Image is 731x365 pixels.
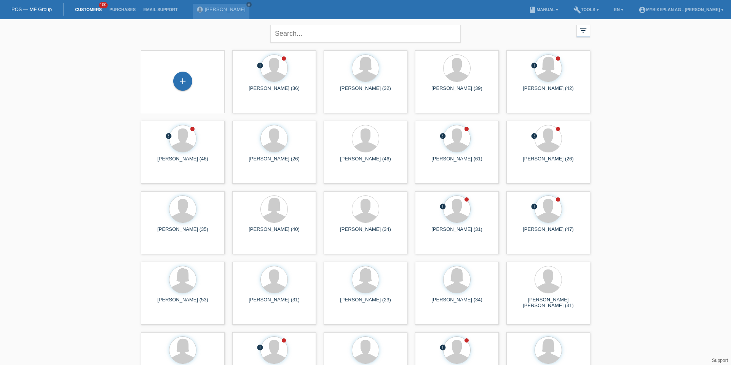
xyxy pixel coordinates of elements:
[573,6,581,14] i: build
[531,62,538,69] i: error
[421,156,493,168] div: [PERSON_NAME] (61)
[512,297,584,309] div: [PERSON_NAME] [PERSON_NAME] (31)
[638,6,646,14] i: account_circle
[174,75,192,88] div: Add customer
[525,7,562,12] a: bookManual ▾
[238,226,310,239] div: [PERSON_NAME] (40)
[570,7,603,12] a: buildTools ▾
[330,156,401,168] div: [PERSON_NAME] (46)
[712,358,728,363] a: Support
[257,62,263,70] div: unconfirmed, pending
[529,6,536,14] i: book
[421,85,493,98] div: [PERSON_NAME] (39)
[531,133,538,141] div: unconfirmed, pending
[205,6,246,12] a: [PERSON_NAME]
[147,156,219,168] div: [PERSON_NAME] (46)
[330,297,401,309] div: [PERSON_NAME] (23)
[635,7,727,12] a: account_circleMybikeplan AG - [PERSON_NAME] ▾
[512,156,584,168] div: [PERSON_NAME] (26)
[246,2,252,7] a: close
[71,7,105,12] a: Customers
[11,6,52,12] a: POS — MF Group
[512,226,584,239] div: [PERSON_NAME] (47)
[421,226,493,239] div: [PERSON_NAME] (31)
[257,344,263,351] i: error
[531,133,538,139] i: error
[531,62,538,70] div: unconfirmed, pending
[238,156,310,168] div: [PERSON_NAME] (26)
[439,344,446,351] i: error
[105,7,139,12] a: Purchases
[439,133,446,141] div: unconfirmed, pending
[165,133,172,139] i: error
[579,26,587,35] i: filter_list
[439,203,446,211] div: unconfirmed, pending
[330,226,401,239] div: [PERSON_NAME] (34)
[147,226,219,239] div: [PERSON_NAME] (35)
[247,3,251,6] i: close
[512,85,584,98] div: [PERSON_NAME] (42)
[610,7,627,12] a: EN ▾
[238,85,310,98] div: [PERSON_NAME] (36)
[165,133,172,141] div: unconfirmed, pending
[421,297,493,309] div: [PERSON_NAME] (34)
[439,203,446,210] i: error
[531,203,538,210] i: error
[330,85,401,98] div: [PERSON_NAME] (32)
[238,297,310,309] div: [PERSON_NAME] (31)
[147,297,219,309] div: [PERSON_NAME] (53)
[99,2,108,8] span: 100
[439,344,446,352] div: unconfirmed, pending
[270,25,461,43] input: Search...
[257,62,263,69] i: error
[139,7,181,12] a: Email Support
[257,344,263,352] div: unconfirmed, pending
[531,203,538,211] div: unconfirmed, pending
[439,133,446,139] i: error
